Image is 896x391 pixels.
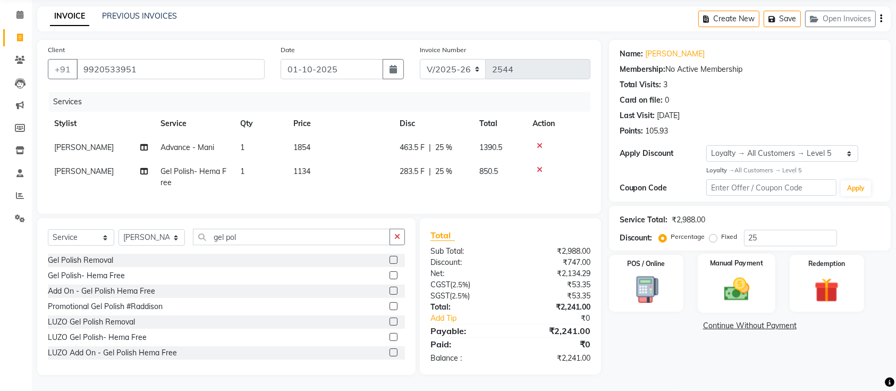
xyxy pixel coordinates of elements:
div: Service Total: [620,214,668,226]
div: All Customers → Level 5 [706,166,880,175]
div: 105.93 [646,126,669,137]
div: ( ) [422,279,510,290]
div: No Active Membership [620,64,880,75]
th: Stylist [48,112,154,136]
th: Service [154,112,234,136]
a: PREVIOUS INVOICES [102,11,177,21]
div: ₹747.00 [510,257,598,268]
span: 850.5 [479,167,498,176]
div: ₹2,241.00 [510,302,598,313]
a: [PERSON_NAME] [646,48,705,60]
strong: Loyalty → [706,167,734,174]
div: 3 [664,79,668,90]
span: 1134 [293,167,310,176]
div: Add On - Gel Polish Hema Free [48,286,155,297]
div: ₹2,988.00 [510,246,598,257]
div: ₹0 [510,338,598,351]
button: Create New [698,11,759,27]
label: Client [48,45,65,55]
div: Discount: [422,257,510,268]
label: Manual Payment [710,258,763,268]
div: [DATE] [657,110,680,121]
img: _gift.svg [807,275,847,305]
label: POS / Online [627,259,665,269]
div: Membership: [620,64,666,75]
span: 1 [240,143,244,152]
span: [PERSON_NAME] [54,143,114,152]
div: Apply Discount [620,148,706,159]
th: Disc [393,112,473,136]
div: Balance : [422,353,510,364]
span: 1854 [293,143,310,152]
a: Add Tip [422,313,525,324]
span: SGST [430,291,450,301]
div: Card on file: [620,95,663,106]
a: INVOICE [50,7,89,26]
input: Search by Name/Mobile/Email/Code [77,59,265,79]
div: ₹2,134.29 [510,268,598,279]
label: Percentage [671,232,705,242]
button: Open Invoices [805,11,876,27]
button: Apply [841,180,871,196]
label: Fixed [722,232,738,242]
div: ₹2,241.00 [510,353,598,364]
div: ₹2,988.00 [672,214,706,226]
span: [PERSON_NAME] [54,167,114,176]
a: Continue Without Payment [611,320,889,331]
div: Total: [422,302,510,313]
input: Search or Scan [193,229,390,245]
div: Gel Polish Removal [48,255,113,266]
div: Sub Total: [422,246,510,257]
div: ₹53.35 [510,290,598,302]
span: CGST [430,280,450,289]
span: | [429,142,431,153]
label: Date [281,45,295,55]
span: Total [430,230,455,241]
div: Net: [422,268,510,279]
div: Discount: [620,232,653,244]
span: 25 % [435,142,452,153]
th: Price [287,112,393,136]
div: ₹2,241.00 [510,325,598,337]
span: Advance - Mani [160,143,214,152]
div: ₹53.35 [510,279,598,290]
div: Name: [620,48,644,60]
th: Qty [234,112,287,136]
button: +91 [48,59,78,79]
div: Payable: [422,325,510,337]
label: Redemption [808,259,845,269]
div: ₹0 [525,313,598,324]
div: ( ) [422,290,510,302]
span: 2.5% [452,292,468,300]
span: 1390.5 [479,143,502,152]
span: | [429,166,431,177]
th: Action [526,112,590,136]
span: Gel Polish- Hema Free [160,167,226,187]
input: Enter Offer / Coupon Code [706,179,836,196]
div: Services [49,92,598,112]
th: Total [473,112,526,136]
div: Gel Polish- Hema Free [48,270,125,281]
div: 0 [665,95,670,106]
div: Total Visits: [620,79,662,90]
div: LUZO Add On - Gel Polish Hema Free [48,347,177,359]
span: 2.5% [452,280,468,289]
div: LUZO Gel Polish- Hema Free [48,332,147,343]
div: Paid: [422,338,510,351]
span: 463.5 F [400,142,425,153]
div: Promotional Gel Polish #Raddison [48,301,163,312]
span: 1 [240,167,244,176]
label: Invoice Number [420,45,466,55]
img: _cash.svg [716,274,757,304]
div: Last Visit: [620,110,655,121]
div: Coupon Code [620,182,706,194]
button: Save [764,11,801,27]
div: LUZO Gel Polish Removal [48,317,135,328]
div: Points: [620,126,644,137]
span: 25 % [435,166,452,177]
span: 283.5 F [400,166,425,177]
img: _pos-terminal.svg [626,275,666,304]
